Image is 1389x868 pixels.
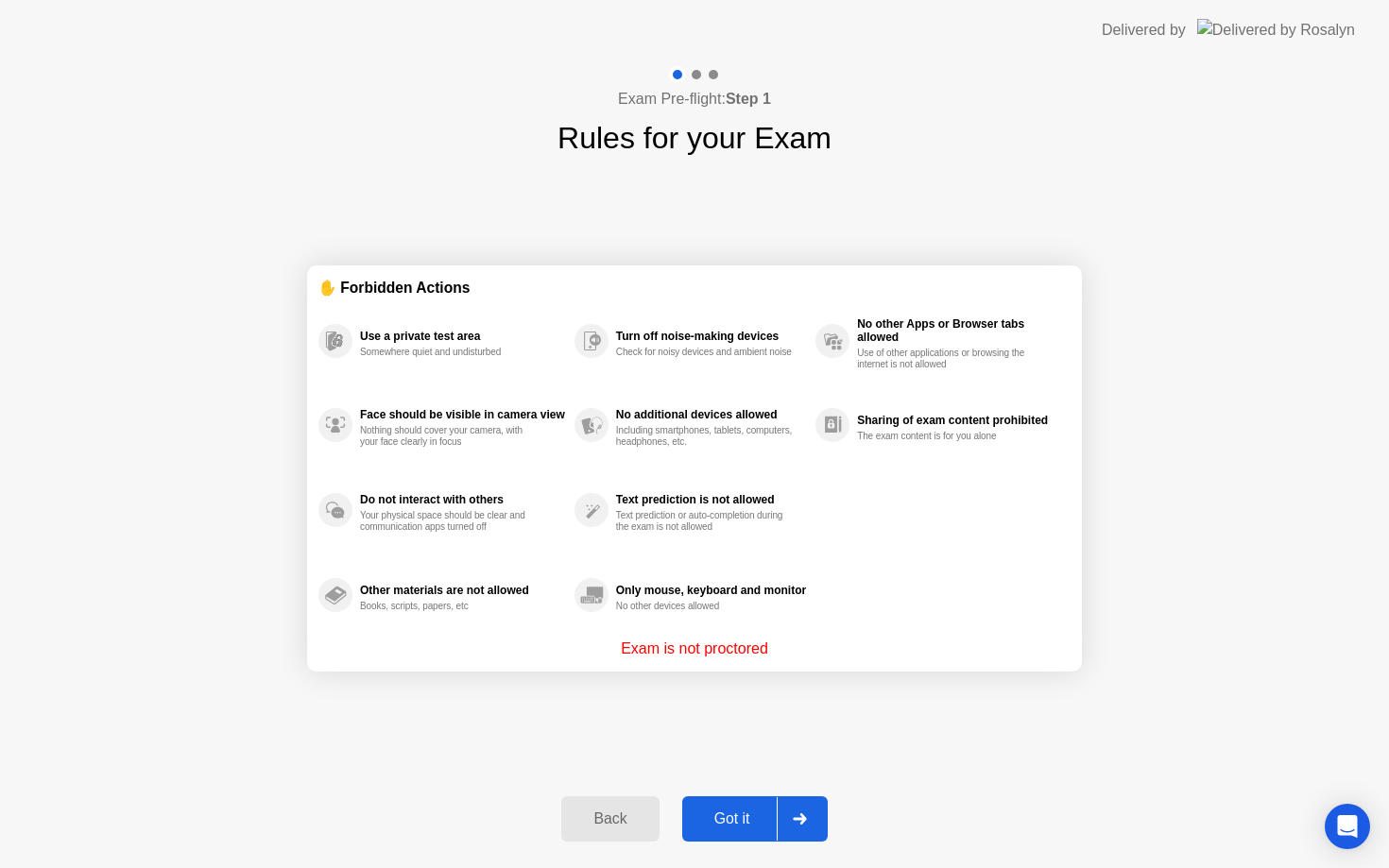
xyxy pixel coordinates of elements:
[616,425,795,448] div: Including smartphones, tablets, computers, headphones, etc.
[616,584,806,597] div: Only mouse, keyboard and monitor
[1102,19,1186,42] div: Delivered by
[616,601,795,612] div: No other devices allowed
[360,601,539,612] div: Books, scripts, papers, etc
[616,493,806,506] div: Text prediction is not allowed
[360,493,565,506] div: Do not interact with others
[360,584,565,597] div: Other materials are not allowed
[567,810,653,827] div: Back
[616,347,795,358] div: Check for noisy devices and ambient noise
[360,408,565,421] div: Face should be visible in camera view
[618,88,771,111] h4: Exam Pre-flight:
[360,425,539,448] div: Nothing should cover your camera, with your face clearly in focus
[557,115,832,161] h1: Rules for your Exam
[616,330,806,343] div: Turn off noise-making devices
[688,810,777,827] div: Got it
[360,330,565,343] div: Use a private test area
[360,347,539,358] div: Somewhere quiet and undisturbed
[621,638,768,660] p: Exam is not proctored
[1197,19,1355,41] img: Delivered by Rosalyn
[857,348,1036,370] div: Use of other applications or browsing the internet is not allowed
[616,510,795,533] div: Text prediction or auto-completion during the exam is not allowed
[726,91,771,107] b: Step 1
[857,431,1036,442] div: The exam content is for you alone
[616,408,806,421] div: No additional devices allowed
[360,510,539,533] div: Your physical space should be clear and communication apps turned off
[857,317,1061,344] div: No other Apps or Browser tabs allowed
[857,414,1061,427] div: Sharing of exam content prohibited
[318,277,1071,298] div: ✋ Forbidden Actions
[1325,804,1370,849] div: Open Intercom Messenger
[682,796,828,842] button: Got it
[561,796,659,842] button: Back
